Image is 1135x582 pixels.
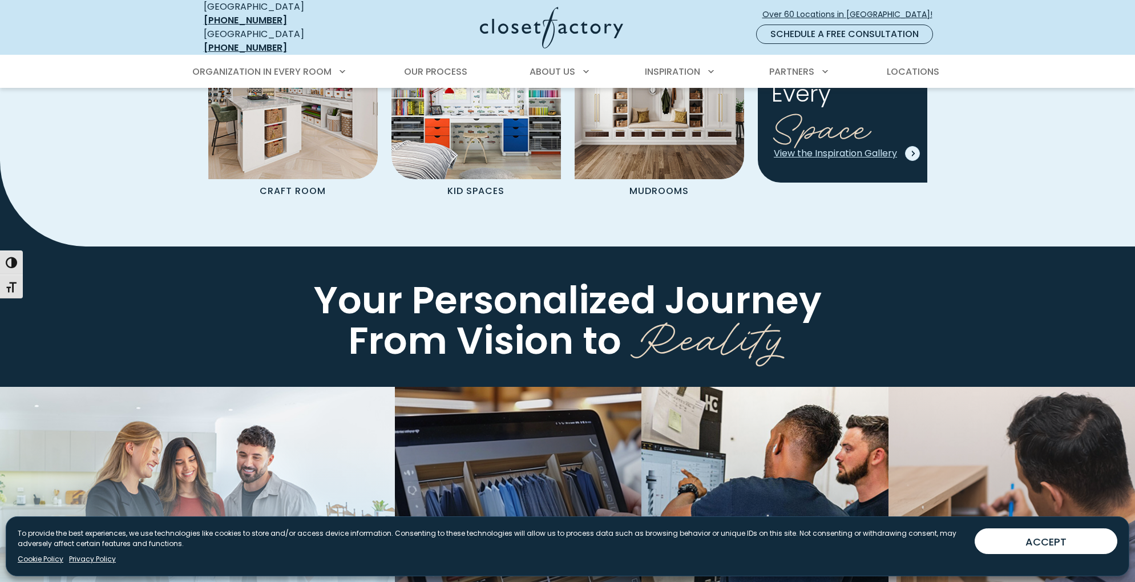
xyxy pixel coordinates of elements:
a: View the Inspiration Gallery [773,145,916,161]
span: Organization in Every Room [192,65,332,78]
span: From Vision to [348,314,621,367]
span: About Us [530,65,575,78]
span: Reality [631,300,787,368]
span: Your Personalized Journey [314,274,822,326]
img: Custom craft room [208,10,378,179]
span: View the Inspiration Gallery [774,147,915,160]
a: Custom craft room Craft Room [208,10,378,201]
p: Craft Room [241,179,344,201]
p: To provide the best experiences, we use technologies like cookies to store and/or access device i... [18,528,966,549]
nav: Primary Menu [184,56,951,88]
a: Over 60 Locations in [GEOGRAPHIC_DATA]! [762,5,942,25]
img: Mudroom Cabinets [575,10,744,179]
span: Inspiration [645,65,700,78]
span: Locations [887,65,939,78]
a: Cookie Policy [18,554,63,564]
a: Kids Room Cabinetry Kid Spaces [391,10,561,201]
img: Closet Factory Logo [480,7,623,48]
span: Over 60 Locations in [GEOGRAPHIC_DATA]! [762,9,942,21]
a: [PHONE_NUMBER] [204,41,287,54]
span: Our Process [404,65,467,78]
p: Mudrooms [611,179,707,201]
a: Mudroom Cabinets Mudrooms [575,10,744,201]
div: [GEOGRAPHIC_DATA] [204,27,369,55]
a: Schedule a Free Consultation [756,25,933,44]
span: Partners [769,65,814,78]
a: Privacy Policy [69,554,116,564]
img: Kids Room Cabinetry [391,10,561,179]
span: Space [772,96,871,153]
button: ACCEPT [975,528,1117,554]
a: [PHONE_NUMBER] [204,14,287,27]
p: Kid Spaces [429,179,523,201]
